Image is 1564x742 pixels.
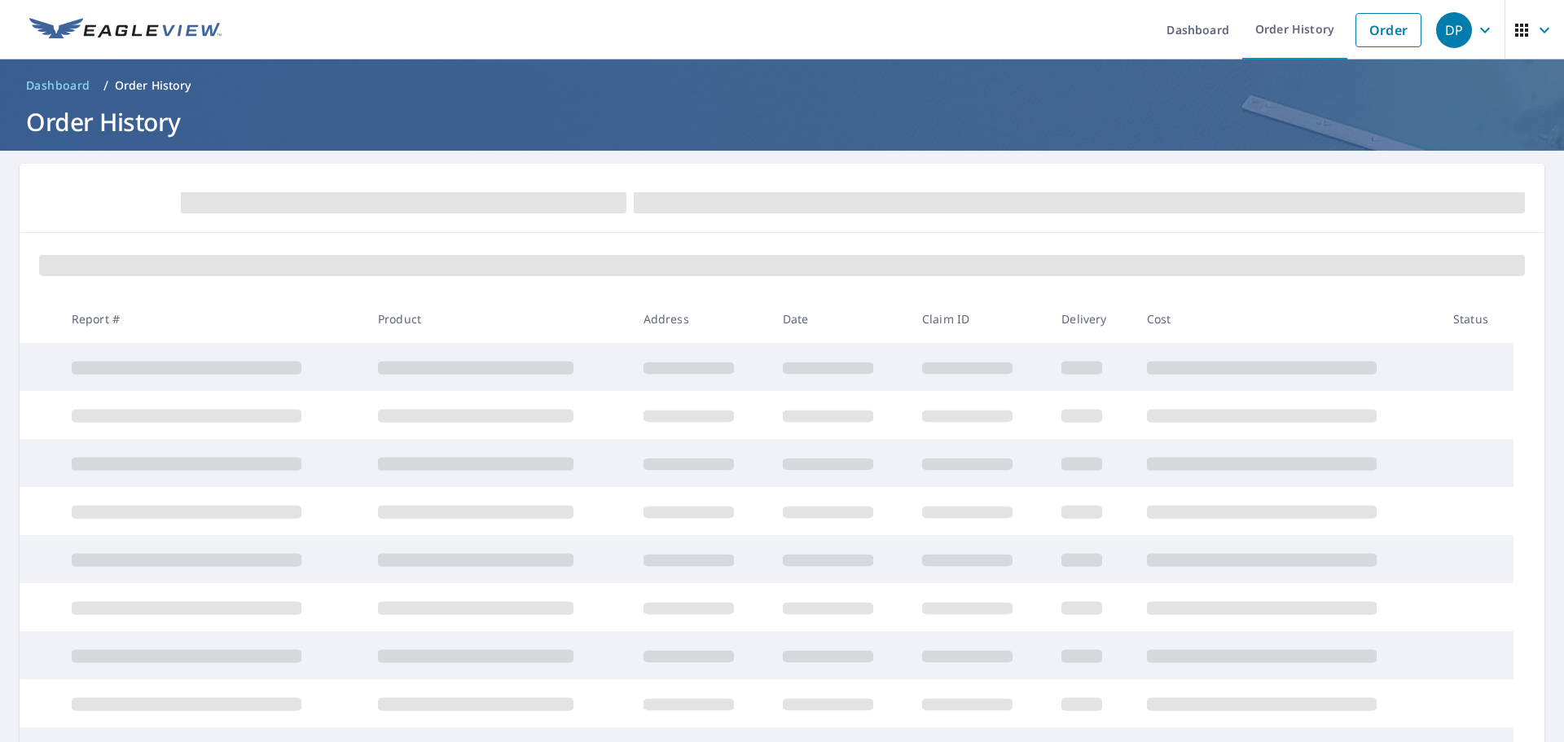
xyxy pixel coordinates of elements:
th: Delivery [1048,295,1133,343]
th: Claim ID [909,295,1048,343]
h1: Order History [20,105,1544,138]
th: Date [770,295,909,343]
th: Status [1440,295,1513,343]
a: Dashboard [20,72,97,99]
th: Product [365,295,630,343]
span: Dashboard [26,77,90,94]
p: Order History [115,77,191,94]
th: Address [630,295,770,343]
nav: breadcrumb [20,72,1544,99]
img: EV Logo [29,18,222,42]
a: Order [1355,13,1421,47]
th: Cost [1134,295,1440,343]
li: / [103,76,108,95]
th: Report # [59,295,365,343]
div: DP [1436,12,1472,48]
